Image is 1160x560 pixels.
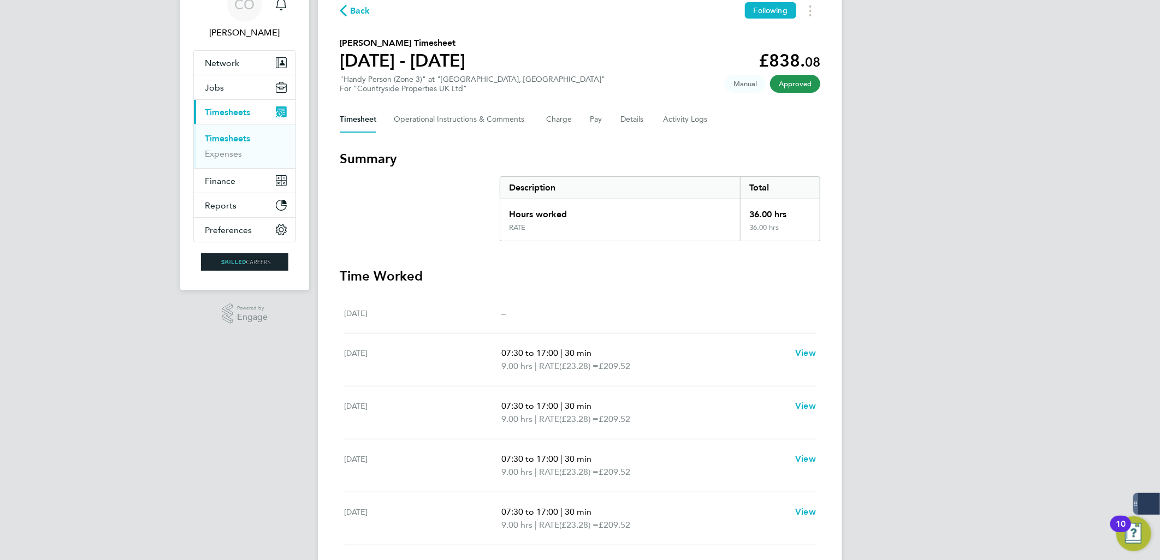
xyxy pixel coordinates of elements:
span: 9.00 hrs [501,414,532,424]
span: £209.52 [599,414,630,424]
div: 10 [1116,524,1126,538]
span: 07:30 to 17:00 [501,454,558,464]
div: 36.00 hrs [740,199,820,223]
div: Summary [500,176,820,241]
span: Following [754,5,788,15]
span: Powered by [237,303,268,313]
span: Jobs [205,82,224,93]
span: (£23.28) = [559,414,599,424]
div: Total [740,177,820,199]
div: [DATE] [344,452,501,479]
span: RATE [539,466,559,479]
h3: Time Worked [340,267,820,285]
a: Go to home page [193,253,296,271]
a: View [795,452,816,466]
span: Preferences [205,225,252,235]
span: 30 min [565,401,591,411]
span: RATE [539,413,559,426]
a: Expenses [205,148,242,159]
app-decimal: £838. [759,50,820,71]
a: View [795,505,816,519]
div: "Handy Person (Zone 3)" at "[GEOGRAPHIC_DATA], [GEOGRAPHIC_DATA]" [340,75,605,93]
h1: [DATE] - [DATE] [340,50,465,72]
span: (£23.28) = [559,467,599,477]
span: View [795,401,816,411]
div: [DATE] [344,347,501,373]
div: For "Countryside Properties UK Ltd" [340,84,605,93]
div: RATE [509,223,525,232]
div: 36.00 hrs [740,223,820,241]
button: Finance [194,169,295,193]
button: Reports [194,193,295,217]
div: [DATE] [344,505,501,532]
span: | [560,401,563,411]
span: – [501,308,506,318]
span: 30 min [565,348,591,358]
span: 07:30 to 17:00 [501,401,558,411]
span: (£23.28) = [559,520,599,530]
span: Engage [237,313,268,322]
span: Back [350,4,370,17]
h3: Summary [340,150,820,168]
span: 08 [805,54,820,70]
span: 9.00 hrs [501,520,532,530]
span: | [560,507,563,517]
div: Hours worked [500,199,740,223]
span: Timesheets [205,107,250,117]
span: RATE [539,360,559,373]
a: View [795,400,816,413]
span: | [535,520,537,530]
span: 30 min [565,454,591,464]
button: Back [340,4,370,17]
span: Network [205,58,239,68]
h2: [PERSON_NAME] Timesheet [340,37,465,50]
button: Jobs [194,75,295,99]
span: 9.00 hrs [501,467,532,477]
span: 07:30 to 17:00 [501,507,558,517]
span: 07:30 to 17:00 [501,348,558,358]
button: Open Resource Center, 10 new notifications [1116,516,1151,551]
button: Operational Instructions & Comments [394,106,529,133]
button: Activity Logs [663,106,709,133]
span: | [560,348,563,358]
a: Timesheets [205,133,250,144]
button: Charge [546,106,572,133]
button: Preferences [194,218,295,242]
button: Details [620,106,646,133]
span: This timesheet has been approved. [770,75,820,93]
span: View [795,454,816,464]
span: Craig O'Donovan [193,26,296,39]
span: 30 min [565,507,591,517]
span: £209.52 [599,467,630,477]
button: Timesheets [194,100,295,124]
span: | [535,414,537,424]
span: View [795,348,816,358]
span: | [560,454,563,464]
span: Finance [205,176,235,186]
div: Description [500,177,740,199]
button: Pay [590,106,603,133]
a: Powered byEngage [222,303,268,324]
div: Timesheets [194,124,295,168]
span: £209.52 [599,361,630,371]
span: View [795,507,816,517]
span: (£23.28) = [559,361,599,371]
span: £209.52 [599,520,630,530]
span: 9.00 hrs [501,361,532,371]
div: [DATE] [344,400,501,426]
div: [DATE] [344,307,501,320]
span: | [535,361,537,371]
button: Following [745,2,796,19]
img: skilledcareers-logo-retina.png [201,253,288,271]
button: Timesheets Menu [801,2,820,19]
button: Network [194,51,295,75]
span: | [535,467,537,477]
span: This timesheet was manually created. [725,75,766,93]
a: View [795,347,816,360]
span: RATE [539,519,559,532]
button: Timesheet [340,106,376,133]
span: Reports [205,200,236,211]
